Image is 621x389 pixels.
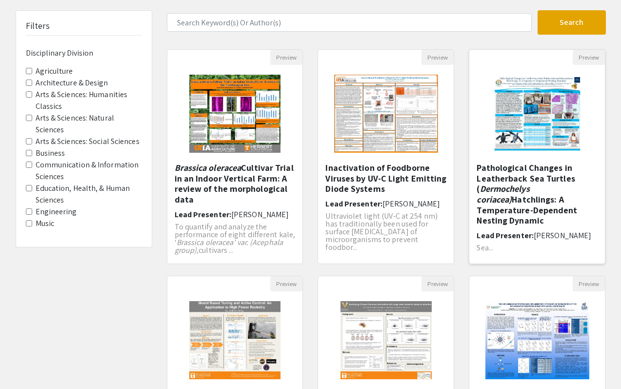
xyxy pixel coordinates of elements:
[331,291,441,389] img: <p>Identifying if Locus Coeruleus Interaction with Large-Scale Networks relates to Attention</p>
[382,199,440,209] span: [PERSON_NAME]
[477,243,493,253] span: Sea...
[175,162,241,173] em: Brassica oleracea
[26,48,142,58] h6: Disciplinary Division
[36,218,55,229] label: Music
[36,136,140,147] label: Arts & Sciences: Social Sciences
[325,212,446,251] p: Ultraviolet light (UV-C at 254 nm) has traditionally been used for surface [MEDICAL_DATA] of micr...
[36,183,142,206] label: Education, Health, & Human Sciences
[36,159,142,183] label: Communication & Information Sciences
[270,276,302,291] button: Preview
[167,49,303,264] div: Open Presentation <p><em>Brassica oleracea</em> Cultivar Trial in an Indoor Vertical Farm: A revi...
[175,163,296,205] h5: Cultivar Trial in an Indoor Vertical Farm: A review of the morphological data
[167,13,532,32] input: Search Keyword(s) Or Author(s)
[476,291,599,389] img: <p><span style="background-color: transparent; color: rgb(0, 0, 0);">The Inflammasome Protein and...
[421,50,454,65] button: Preview
[325,163,446,194] h5: Inactivation of Foodborne Viruses by UV-C Light Emitting Diode Systems
[270,50,302,65] button: Preview
[231,209,289,220] span: [PERSON_NAME]
[421,276,454,291] button: Preview
[175,237,283,255] em: Brassica oleracea’ var. (Acephala group),
[573,276,605,291] button: Preview
[36,65,73,77] label: Agriculture
[36,112,142,136] label: Arts & Sciences: Natural Sciences
[469,49,605,264] div: Open Presentation <p class="ql-align-center"><span style="color: rgb(35, 80, 120);">Pathological ...
[7,345,41,382] iframe: Chat
[36,89,142,112] label: Arts & Sciences: Humanities Classics
[26,20,50,31] h5: Filters
[534,230,591,241] span: [PERSON_NAME]
[180,291,290,389] img: <p>Model Based Tuning and Active Control: An Application to High Power Rocketry</p>
[175,223,296,254] p: To quantify and analyze the performance of eight different kale, ‘ cultivars ...
[477,183,529,205] em: Dermochelys coriacea)
[175,210,296,219] h6: Lead Presenter:
[477,163,598,226] h5: Pathological Changes in Leatherback Sea Turtles ( Hatchlings: A Temperature-Dependent Nesting Dyn...
[324,65,448,163] img: <p>Inactivation of Foodborne Viruses by UV-C Light Emitting Diode Systems</p>
[180,65,290,163] img: <p><em>Brassica oleracea</em> Cultivar Trial in an Indoor Vertical Farm: A review of the morpholo...
[477,65,598,163] img: <p class="ql-align-center"><span style="color: rgb(35, 80, 120);">Pathological Changes in Leather...
[477,231,598,240] h6: Lead Presenter:
[318,49,454,264] div: Open Presentation <p>Inactivation of Foodborne Viruses by UV-C Light Emitting Diode Systems</p>
[36,206,77,218] label: Engineering
[325,199,446,208] h6: Lead Presenter:
[538,10,606,35] button: Search
[36,77,108,89] label: Architecture & Design
[573,50,605,65] button: Preview
[36,147,65,159] label: Business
